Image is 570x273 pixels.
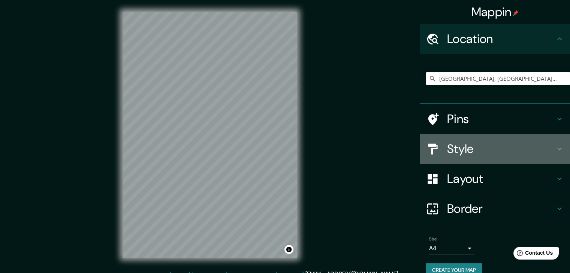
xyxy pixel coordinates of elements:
iframe: Help widget launcher [503,244,562,265]
div: Style [420,134,570,164]
div: Location [420,24,570,54]
h4: Location [447,31,555,46]
canvas: Map [123,12,297,258]
button: Toggle attribution [284,245,293,254]
input: Pick your city or area [426,72,570,85]
div: A4 [429,242,474,254]
h4: Pins [447,111,555,126]
div: Border [420,194,570,224]
h4: Mappin [471,4,519,19]
h4: Border [447,201,555,216]
h4: Style [447,141,555,156]
div: Pins [420,104,570,134]
div: Layout [420,164,570,194]
h4: Layout [447,171,555,186]
img: pin-icon.png [513,10,519,16]
label: Size [429,236,437,242]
